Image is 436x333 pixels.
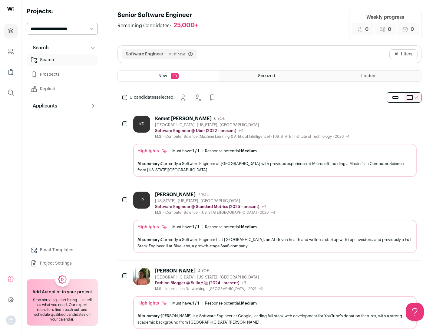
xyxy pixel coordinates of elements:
span: Medium [241,301,257,305]
a: Company Lists [4,65,18,79]
a: Add Autopilot to your project Stop scrolling, start hiring. Just tell us what you need. Our exper... [27,279,98,326]
span: +2 [259,287,263,291]
span: +4 [239,129,244,133]
h1: Senior Software Engineer [117,11,204,19]
button: Software Engineer [126,51,163,57]
div: Currently a Software Engineer II at [GEOGRAPHIC_DATA], an AI-driven health and wellness startup w... [137,236,412,249]
span: +7 [242,281,246,285]
button: Search [27,42,98,54]
span: selected: [130,94,175,101]
a: [PERSON_NAME] 4 YOE [GEOGRAPHIC_DATA], [US_STATE], [GEOGRAPHIC_DATA] Fashion Blogger @ Suila水啦 (2... [133,268,417,329]
p: Fashion Blogger @ Suila水啦 (2024 - present) [155,281,239,285]
span: 1 / 1 [192,225,199,229]
div: Response potential: [205,149,257,153]
div: M.S. - Computer Science (Machine Learning & Artificial Intelligence) - [US_STATE] Institute of Te... [155,134,349,139]
span: Must have [168,52,185,57]
span: 0 candidates [130,95,156,100]
a: Snoozed [219,71,320,81]
span: AI summary: [137,162,161,166]
a: Search [27,54,98,66]
p: Software Engineer @ Standard Metrics (2025 - present) [155,204,259,209]
ul: | [172,149,257,153]
span: Remaining Candidates: [117,22,171,29]
ul: | [172,301,257,306]
span: 0 [365,26,368,33]
button: Hide [192,91,204,104]
div: JR [133,192,150,209]
a: Email Templates [27,244,98,256]
span: AI summary: [137,238,161,242]
div: Currently a Software Engineer at [GEOGRAPHIC_DATA] with previous experience at Microsoft, holding... [137,160,412,173]
a: KD Kemet [PERSON_NAME] 6 YOE [GEOGRAPHIC_DATA], [US_STATE], [GEOGRAPHIC_DATA] Software Engineer @... [133,116,417,177]
span: 1 / 1 [192,301,199,305]
span: +1 [346,135,349,138]
button: Snooze [177,91,189,104]
div: [PERSON_NAME] [155,268,196,274]
span: +4 [271,211,275,214]
a: Replied [27,83,98,95]
span: 10 [171,73,179,79]
div: Stop scrolling, start hiring. Just tell us what you need. Our expert recruiters find, reach out, ... [31,298,94,322]
span: Hidden [361,74,375,78]
span: Snoozed [258,74,275,78]
div: [PERSON_NAME] [155,192,196,198]
iframe: Help Scout Beacon - Open [406,303,424,321]
p: Applicants [29,102,57,110]
div: Kemet [PERSON_NAME] [155,116,212,122]
a: Projects [4,24,18,38]
div: [GEOGRAPHIC_DATA], [US_STATE], [GEOGRAPHIC_DATA] [155,275,263,280]
ul: | [172,225,257,229]
div: Must have: [172,225,199,229]
a: Hidden [320,71,421,81]
div: Highlights [137,300,167,306]
div: Response potential: [205,225,257,229]
div: Response potential: [205,301,257,306]
div: [GEOGRAPHIC_DATA], [US_STATE], [GEOGRAPHIC_DATA] [155,123,349,127]
a: Prospects [27,68,98,81]
span: 6 YOE [214,116,225,121]
div: Highlights [137,224,167,230]
span: New [158,74,167,78]
h2: Projects: [27,7,98,16]
img: ebffc8b94a612106133ad1a79c5dcc917f1f343d62299c503ebb759c428adb03.jpg [133,268,150,285]
button: Add to Prospects [206,91,218,104]
span: 7 YOE [198,192,209,197]
img: nopic.png [6,315,16,325]
div: M.S. - Computer Science - [US_STATE][GEOGRAPHIC_DATA] - 2026 [155,210,275,215]
div: KD [133,116,150,133]
span: Medium [241,225,257,229]
span: 0 [388,26,391,33]
span: +7 [262,205,266,209]
div: M.S. - Information Networking - [GEOGRAPHIC_DATA] - 2021 [155,286,263,291]
h2: Add Autopilot to your project [32,289,92,295]
button: All filters [389,49,418,59]
span: 4 YOE [198,269,209,273]
button: Applicants [27,100,98,112]
a: Project Settings [27,257,98,269]
span: Medium [241,149,257,153]
div: Must have: [172,149,199,153]
div: Weekly progress [366,14,404,21]
span: 0 [411,26,414,33]
div: [US_STATE], [US_STATE], [GEOGRAPHIC_DATA] [155,199,275,203]
img: wellfound-shorthand-0d5821cbd27db2630d0214b213865d53afaa358527fdda9d0ea32b1df1b89c2c.svg [7,7,14,11]
button: Open dropdown [6,315,16,325]
div: Highlights [137,148,167,154]
span: AI summary: [137,314,161,318]
div: 25,000+ [173,22,198,29]
p: Search [29,44,49,51]
p: Software Engineer @ Uber (2022 - present) [155,128,236,133]
div: [PERSON_NAME] is a Software Engineer at Google, leading full stack web development for YouTube's ... [137,313,412,325]
span: 1 / 1 [192,149,199,153]
a: JR [PERSON_NAME] 7 YOE [US_STATE], [US_STATE], [GEOGRAPHIC_DATA] Software Engineer @ Standard Met... [133,192,417,253]
div: Must have: [172,301,199,306]
a: Company and ATS Settings [4,44,18,59]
